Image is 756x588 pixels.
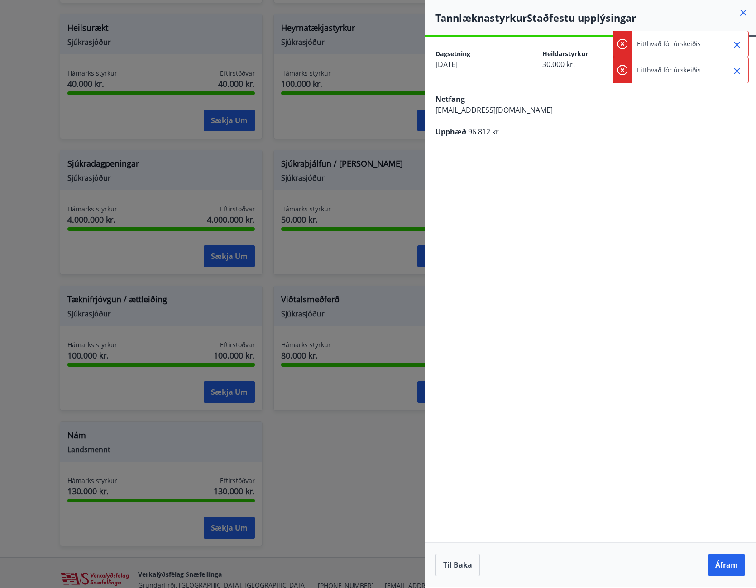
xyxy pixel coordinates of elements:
h4: Tannlæknastyrkur Staðfestu upplýsingar [435,11,756,24]
span: Dagsetning [435,49,470,58]
p: Eitthvað fór úrskeiðis [637,39,701,48]
button: Close [729,37,745,53]
button: Close [729,63,745,79]
span: Upphæð [435,127,466,137]
p: Eitthvað fór úrskeiðis [637,66,701,75]
button: Til baka [435,554,480,576]
span: [EMAIL_ADDRESS][DOMAIN_NAME] [435,105,553,115]
span: Heildarstyrkur [542,49,588,58]
span: 30.000 kr. [542,59,575,69]
span: 96.812 kr. [468,127,501,137]
button: Áfram [708,554,745,576]
span: [DATE] [435,59,458,69]
span: Netfang [435,94,465,104]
